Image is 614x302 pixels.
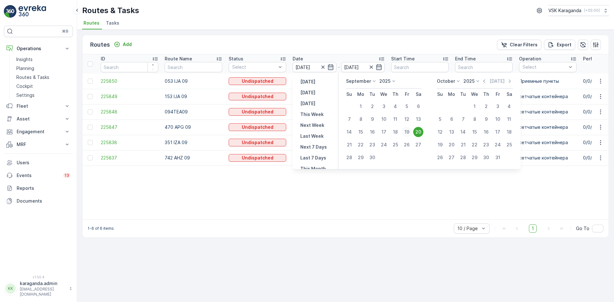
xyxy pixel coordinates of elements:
[492,89,503,100] th: Friday
[229,154,286,162] button: Undispatched
[101,109,158,115] a: 225848
[481,114,491,124] div: 9
[20,287,66,297] p: [EMAIL_ADDRESS][DOMAIN_NAME]
[413,114,423,124] div: 13
[355,89,366,100] th: Monday
[101,139,158,146] a: 225838
[391,62,449,72] input: Search
[4,100,73,112] button: Fleet
[17,185,70,191] p: Reports
[16,65,34,72] p: Planning
[101,56,105,62] p: ID
[367,114,377,124] div: 9
[293,62,336,72] input: dd/mm/yyyy
[402,101,412,112] div: 5
[584,8,600,13] p: ( +05:00 )
[17,159,70,166] p: Users
[16,92,35,98] p: Settings
[458,140,468,150] div: 21
[481,140,491,150] div: 23
[548,5,609,16] button: VSK Karaganda(+05:00)
[481,127,491,137] div: 16
[300,155,326,161] p: Last 7 Days
[165,62,222,72] input: Search
[344,127,354,137] div: 14
[344,152,354,163] div: 28
[366,89,378,100] th: Tuesday
[17,103,60,109] p: Fleet
[101,93,158,100] a: 225849
[300,144,327,150] p: Next 7 Days
[435,114,445,124] div: 5
[490,78,505,84] p: [DATE]
[14,64,73,73] a: Planning
[4,275,73,279] span: v 1.50.4
[4,125,73,138] button: Engagement
[101,124,158,130] span: 225847
[492,101,503,112] div: 3
[242,109,273,115] p: Undispatched
[356,127,366,137] div: 15
[229,77,286,85] button: Undispatched
[165,139,222,146] p: 351 IZA 09
[88,109,93,114] div: Toggle Row Selected
[14,55,73,64] a: Insights
[4,112,73,125] button: Asset
[391,56,415,62] p: Start Time
[346,78,371,84] p: September
[356,140,366,150] div: 22
[298,165,328,173] button: This Month
[300,133,324,139] p: Last Week
[446,127,457,137] div: 13
[4,42,73,55] button: Operations
[413,89,424,100] th: Saturday
[289,150,388,166] td: [DATE]
[242,139,273,146] p: Undispatched
[519,93,577,100] p: сетчатыe контейнера
[402,127,412,137] div: 19
[413,140,423,150] div: 27
[4,280,73,297] button: KKkaraganda.admin[EMAIL_ADDRESS][DOMAIN_NAME]
[469,114,480,124] div: 8
[378,89,390,100] th: Wednesday
[458,152,468,163] div: 28
[463,78,475,84] p: 2025
[504,127,514,137] div: 18
[413,101,423,112] div: 6
[242,93,273,100] p: Undispatched
[481,101,491,112] div: 2
[17,172,59,179] p: Events
[529,224,537,233] span: 1
[356,152,366,163] div: 29
[300,111,324,118] p: This Week
[300,122,324,128] p: Next Week
[469,89,480,100] th: Wednesday
[17,198,70,204] p: Documents
[402,114,412,124] div: 12
[19,5,46,18] img: logo_light-DOdMpM7g.png
[504,140,514,150] div: 25
[229,123,286,131] button: Undispatched
[390,127,400,137] div: 18
[17,128,60,135] p: Engagement
[289,89,388,104] td: [DATE]
[435,140,445,150] div: 19
[88,79,93,84] div: Toggle Row Selected
[367,152,377,163] div: 30
[88,94,93,99] div: Toggle Row Selected
[17,45,60,52] p: Operations
[165,109,222,115] p: 094TEA09
[341,62,385,72] input: dd/mm/yyyy
[446,140,457,150] div: 20
[379,127,389,137] div: 17
[289,104,388,120] td: [DATE]
[300,100,315,107] p: [DATE]
[5,283,16,294] div: KK
[497,40,541,50] button: Clear Filters
[367,127,377,137] div: 16
[390,101,400,112] div: 4
[165,56,192,62] p: Route Name
[455,56,476,62] p: End Time
[4,5,17,18] img: logo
